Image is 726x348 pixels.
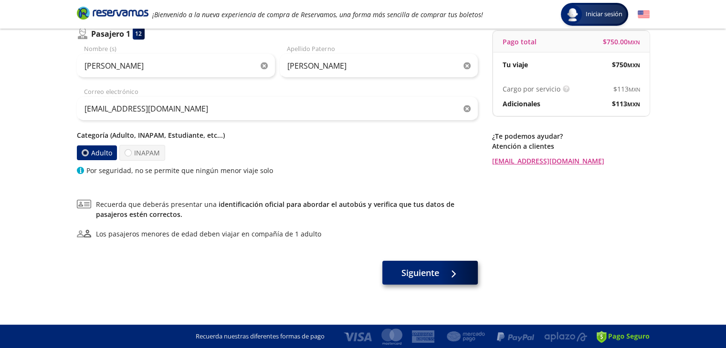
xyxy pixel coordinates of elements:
p: Por seguridad, no se permite que ningún menor viaje solo [86,165,273,175]
a: identificación oficial para abordar el autobús y verifica que tus datos de pasajeros estén correc... [96,200,454,219]
a: [EMAIL_ADDRESS][DOMAIN_NAME] [492,156,650,166]
button: Siguiente [382,261,478,285]
p: Cargo por servicio [503,84,560,94]
span: $ 750 [612,60,640,70]
span: Iniciar sesión [582,10,626,19]
span: $ 113 [612,99,640,109]
button: English [638,9,650,20]
small: MXN [628,39,640,46]
p: Atención a clientes [492,141,650,151]
p: Pago total [503,37,537,47]
small: MXN [627,61,640,69]
p: Categoría (Adulto, INAPAM, Estudiante, etc...) [77,130,478,140]
input: Correo electrónico [77,97,478,121]
a: Brand Logo [77,6,148,23]
p: Tu viaje [503,60,528,70]
div: Los pasajeros menores de edad deben viajar en compañía de 1 adulto [96,229,321,239]
em: ¡Bienvenido a la nueva experiencia de compra de Reservamos, una forma más sencilla de comprar tus... [152,10,483,19]
span: Siguiente [401,266,439,279]
p: Pasajero 1 [91,28,130,40]
i: Brand Logo [77,6,148,20]
p: ¿Te podemos ayudar? [492,131,650,141]
span: Recuerda que deberás presentar una [96,199,478,219]
p: Recuerda nuestras diferentes formas de pago [196,332,325,341]
small: MXN [627,101,640,108]
p: Adicionales [503,99,540,109]
label: INAPAM [119,145,165,161]
span: $ 113 [613,84,640,94]
span: $ 750.00 [603,37,640,47]
small: MXN [629,86,640,93]
input: Apellido Paterno [280,54,478,78]
div: 12 [133,28,145,40]
input: Nombre (s) [77,54,275,78]
label: Adulto [77,145,117,160]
